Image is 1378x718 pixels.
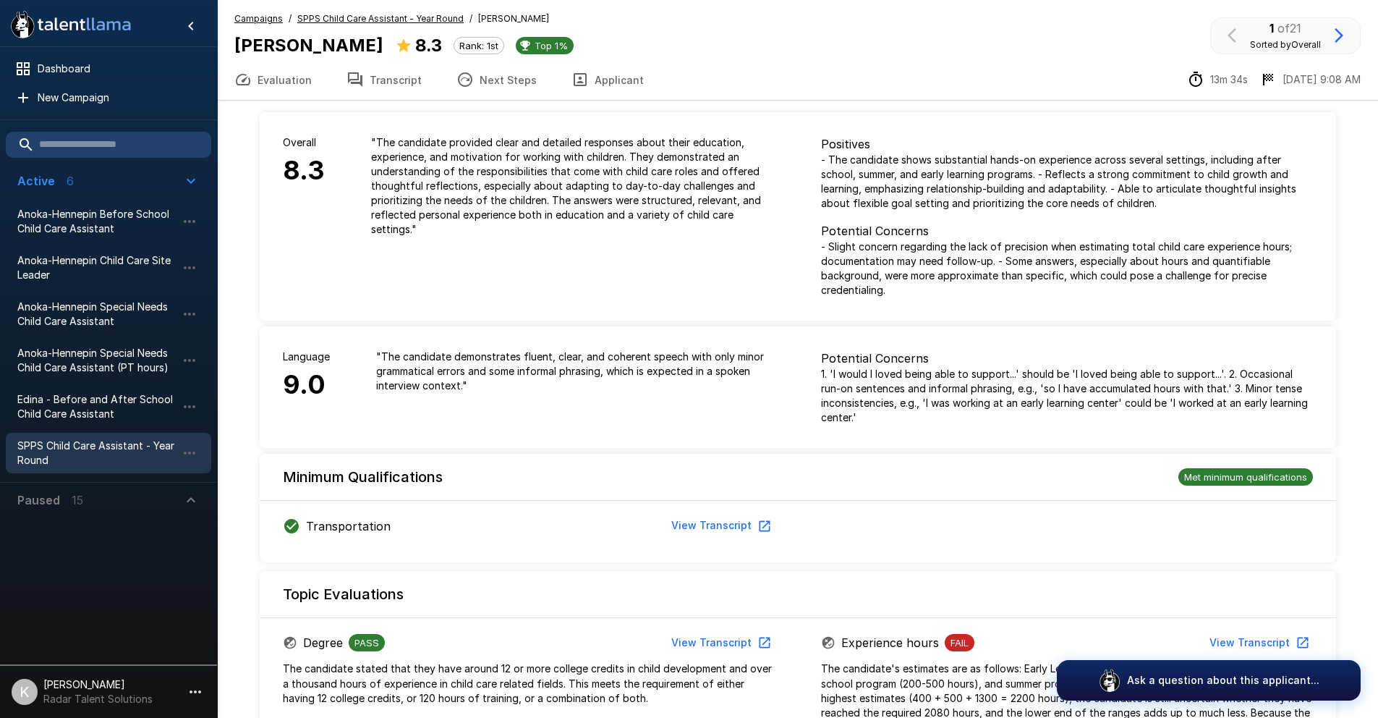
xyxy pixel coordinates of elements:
span: Met minimum qualifications [1178,471,1313,483]
div: The time between starting and completing the interview [1187,71,1248,88]
p: Potential Concerns [821,222,1313,240]
button: Next Steps [439,59,554,100]
p: Overall [283,135,325,150]
h6: 8.3 [283,150,325,192]
p: - The candidate shows substantial hands-on experience across several settings, including after sc... [821,153,1313,211]
h6: Minimum Qualifications [283,465,443,489]
span: FAIL [945,637,974,649]
span: / [289,12,292,26]
img: logo_glasses@2x.png [1098,669,1121,692]
p: The candidate stated that they have around 12 or more college credits in child development and ov... [283,662,775,705]
span: / [469,12,472,26]
p: Language [283,350,330,364]
p: Ask a question about this applicant... [1127,673,1319,688]
p: Experience hours [841,634,939,651]
p: Positives [821,135,1313,153]
p: " The candidate demonstrates fluent, clear, and coherent speech with only minor grammatical error... [376,350,775,393]
span: of 21 [1277,21,1301,35]
p: Degree [303,634,343,651]
span: [PERSON_NAME] [478,12,549,26]
p: [DATE] 9:08 AM [1283,72,1361,87]
b: 8.3 [415,35,442,56]
u: SPPS Child Care Assistant - Year Round [297,13,464,24]
p: Transportation [306,518,391,535]
b: 1 [1269,21,1274,35]
span: PASS [349,637,385,649]
p: Potential Concerns [821,350,1313,367]
p: 1. 'I would I loved being able to support...' should be 'I loved being able to support...'. 2. Oc... [821,367,1313,425]
h6: 9.0 [283,364,330,406]
p: - Slight concern regarding the lack of precision when estimating total child care experience hour... [821,240,1313,297]
p: 13m 34s [1210,72,1248,87]
button: Applicant [554,59,661,100]
button: Ask a question about this applicant... [1057,660,1361,701]
button: Transcript [329,59,439,100]
div: The date and time when the interview was completed [1259,71,1361,88]
button: View Transcript [1204,630,1313,656]
button: Evaluation [217,59,329,100]
h6: Topic Evaluations [283,583,404,606]
b: [PERSON_NAME] [234,35,383,56]
span: Rank: 1st [454,40,503,51]
p: " The candidate provided clear and detailed responses about their education, experience, and moti... [371,135,775,237]
span: Sorted by Overall [1250,39,1321,50]
button: View Transcript [665,512,775,539]
button: View Transcript [665,630,775,656]
u: Campaigns [234,13,283,24]
span: Top 1% [529,40,574,51]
